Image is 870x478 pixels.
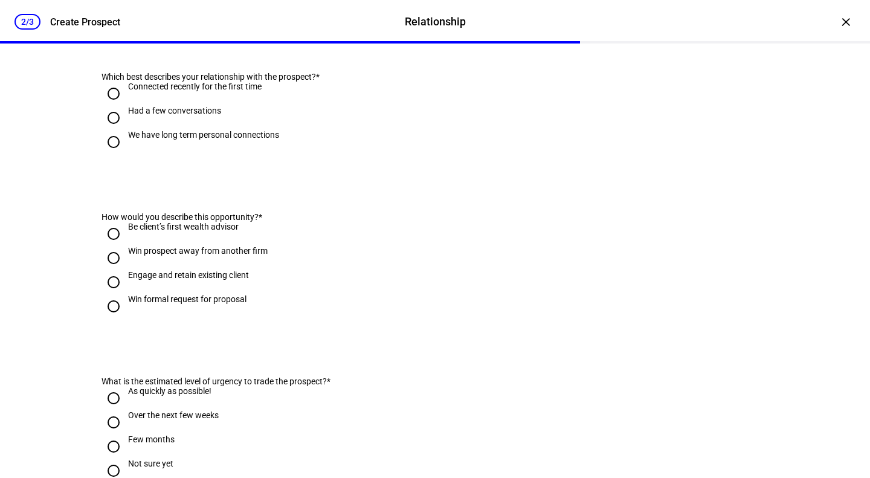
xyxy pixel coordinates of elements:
div: Connected recently for the first time [128,82,262,91]
div: Win prospect away from another firm [128,246,268,256]
div: Few months [128,434,175,444]
div: 2/3 [14,14,40,30]
span: How would you describe this opportunity? [101,212,259,222]
div: Over the next few weeks [128,410,219,420]
div: × [836,12,855,31]
div: Be client’s first wealth advisor [128,222,239,231]
div: Create Prospect [50,16,120,28]
span: Which best describes your relationship with the prospect? [101,72,316,82]
div: Win formal request for proposal [128,294,246,304]
div: Not sure yet [128,459,173,468]
div: Relationship [405,14,466,30]
div: We have long term personal connections [128,130,279,140]
span: What is the estimated level of urgency to trade the prospect? [101,376,327,386]
div: Engage and retain existing client [128,270,249,280]
div: Had a few conversations [128,106,221,115]
div: As quickly as possible! [128,386,211,396]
